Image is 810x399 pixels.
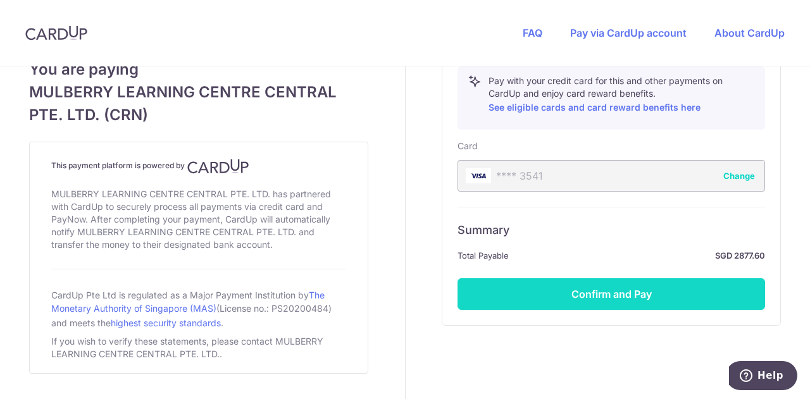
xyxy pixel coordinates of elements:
button: Confirm and Pay [458,278,765,310]
a: FAQ [523,27,542,39]
a: Pay via CardUp account [570,27,687,39]
span: Total Payable [458,248,509,263]
button: Change [723,169,755,182]
img: CardUp [187,159,249,174]
a: See eligible cards and card reward benefits here [489,102,701,113]
p: Pay with your credit card for this and other payments on CardUp and enjoy card reward benefits. [489,75,754,115]
iframe: Opens a widget where you can find more information [729,361,797,393]
span: MULBERRY LEARNING CENTRE CENTRAL PTE. LTD. (CRN) [29,81,368,126]
h4: This payment platform is powered by [51,159,346,174]
span: You are paying [29,58,368,81]
a: highest security standards [111,317,221,328]
a: About CardUp [714,27,785,39]
strong: SGD 2877.60 [514,248,765,263]
h6: Summary [458,223,765,238]
div: CardUp Pte Ltd is regulated as a Major Payment Institution by (License no.: PS20200484) and meets... [51,285,346,333]
div: MULBERRY LEARNING CENTRE CENTRAL PTE. LTD. has partnered with CardUp to securely process all paym... [51,185,346,254]
div: If you wish to verify these statements, please contact MULBERRY LEARNING CENTRE CENTRAL PTE. LTD.. [51,333,346,363]
label: Card [458,140,478,152]
img: CardUp [25,25,87,40]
